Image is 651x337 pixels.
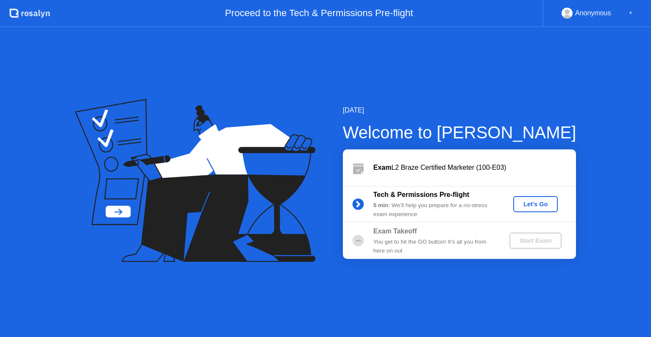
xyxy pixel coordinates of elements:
div: Welcome to [PERSON_NAME] [343,120,576,145]
b: Exam Takeoff [373,227,417,235]
button: Start Exam [509,233,562,249]
div: ▼ [629,8,633,19]
div: Anonymous [575,8,611,19]
div: You get to hit the GO button! It’s all you from here on out [373,238,495,255]
div: [DATE] [343,105,576,115]
div: Start Exam [513,237,558,244]
b: 5 min [373,202,389,208]
div: Let's Go [517,201,554,208]
b: Exam [373,164,392,171]
div: L2 Braze Certified Marketer (100-E03) [373,163,576,173]
button: Let's Go [513,196,558,212]
b: Tech & Permissions Pre-flight [373,191,469,198]
div: : We’ll help you prepare for a no-stress exam experience [373,201,495,219]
